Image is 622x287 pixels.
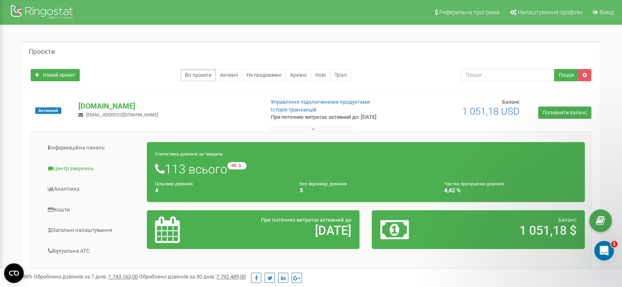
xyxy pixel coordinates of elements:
small: Без відповіді дзвінків [300,181,347,187]
small: Частка пропущених дзвінків [444,181,504,187]
span: 1 051,18 USD [462,106,520,117]
a: Не продовжені [242,69,286,81]
a: Всі проєкти [180,69,216,81]
p: [DOMAIN_NAME] [79,101,257,111]
span: 1 [611,241,618,247]
a: Загальні налаштування [37,220,147,240]
a: Тріал [330,69,351,81]
button: Пошук [554,69,579,81]
h4: 5 [300,187,432,194]
a: Віртуальна АТС [37,241,147,261]
small: Цільових дзвінків [155,181,193,187]
a: Наскрізна аналітика [37,262,147,282]
a: Активні [216,69,243,81]
a: Архівні [285,69,311,81]
a: Центр звернень [37,159,147,179]
h2: [DATE] [225,224,351,237]
span: Активний [35,107,61,114]
h5: Проєкти [29,48,55,56]
span: Вихід [600,9,614,16]
u: 7 792 489,00 [216,274,246,280]
a: Інформаційна панель [37,138,147,158]
small: Статистика дзвінків за тиждень [155,151,223,157]
a: Новий проєкт [31,69,80,81]
span: Оброблено дзвінків за 30 днів : [139,274,246,280]
span: Оброблено дзвінків за 7 днів : [34,274,138,280]
input: Пошук [460,69,555,81]
span: Налаштування профілю [518,9,582,16]
p: При поточних витратах активний до: [DATE] [271,113,402,121]
iframe: Intercom live chat [594,241,614,260]
span: При поточних витратах активний до [261,217,351,223]
a: Історія транзакцій [271,107,317,113]
span: Баланс [502,99,520,105]
h2: 1 051,18 $ [450,224,577,237]
a: Поповнити баланс [538,107,591,119]
span: [EMAIL_ADDRESS][DOMAIN_NAME] [86,112,158,118]
span: Баланс [558,217,577,223]
a: Управління підключеними продуктами [271,99,370,105]
h1: 113 всього [155,162,577,176]
a: Аналiтика [37,179,147,199]
h4: 4,42 % [444,187,577,194]
u: 1 743 163,00 [108,274,138,280]
a: Нові [311,69,330,81]
span: Реферальна програма [439,9,500,16]
h4: 4 [155,187,287,194]
button: Open CMP widget [4,263,24,283]
a: Кошти [37,200,147,220]
small: -48 [227,162,247,169]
